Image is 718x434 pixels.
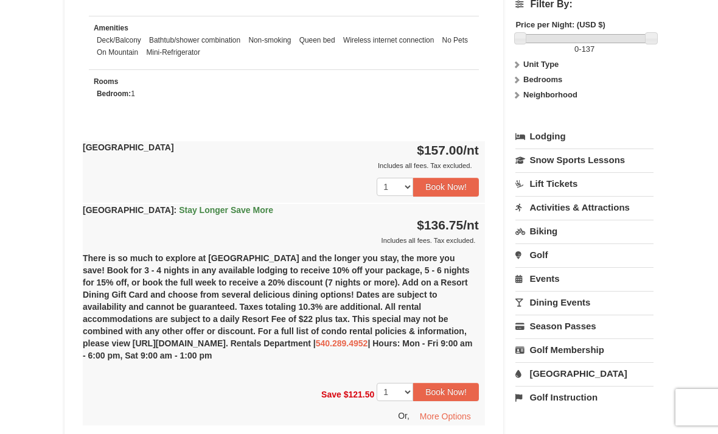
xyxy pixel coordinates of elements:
a: Events [515,267,654,290]
strong: Price per Night: (USD $) [515,20,605,29]
a: Snow Sports Lessons [515,149,654,171]
span: : [174,205,177,215]
button: More Options [412,407,479,425]
span: /nt [463,143,479,157]
span: /nt [463,218,479,232]
strong: [GEOGRAPHIC_DATA] [83,142,174,152]
strong: Bedroom: [97,89,131,98]
a: Dining Events [515,291,654,313]
strong: Neighborhood [523,90,577,99]
span: Save [321,389,341,399]
span: $136.75 [417,218,463,232]
a: 540.289.4952 [316,338,368,348]
a: Golf Membership [515,338,654,361]
span: Or, [398,411,410,421]
span: $121.50 [344,389,375,399]
li: Mini-Refrigerator [143,46,203,58]
a: Lodging [515,125,654,147]
div: Includes all fees. Tax excluded. [83,234,479,247]
span: 0 [574,44,579,54]
li: On Mountain [94,46,141,58]
a: Season Passes [515,315,654,337]
a: Biking [515,220,654,242]
button: Book Now! [413,178,479,196]
button: Book Now! [413,383,479,401]
li: Deck/Balcony [94,34,144,46]
span: 137 [582,44,595,54]
span: Stay Longer Save More [179,205,273,215]
a: Activities & Attractions [515,196,654,219]
li: No Pets [439,34,471,46]
a: Golf [515,243,654,266]
div: Includes all fees. Tax excluded. [83,159,479,172]
div: There is so much to explore at [GEOGRAPHIC_DATA] and the longer you stay, the more you save! Book... [83,247,485,377]
a: Lift Tickets [515,172,654,195]
li: Bathtub/shower combination [146,34,243,46]
small: Rooms [94,77,118,86]
small: Amenities [94,24,128,32]
a: Golf Instruction [515,386,654,408]
strong: $157.00 [417,143,479,157]
li: Non-smoking [245,34,294,46]
strong: Unit Type [523,60,559,69]
li: Wireless internet connection [340,34,437,46]
strong: Bedrooms [523,75,562,84]
strong: [GEOGRAPHIC_DATA] [83,205,273,215]
li: 1 [94,88,138,100]
a: [GEOGRAPHIC_DATA] [515,362,654,385]
li: Queen bed [296,34,338,46]
label: - [515,43,654,55]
